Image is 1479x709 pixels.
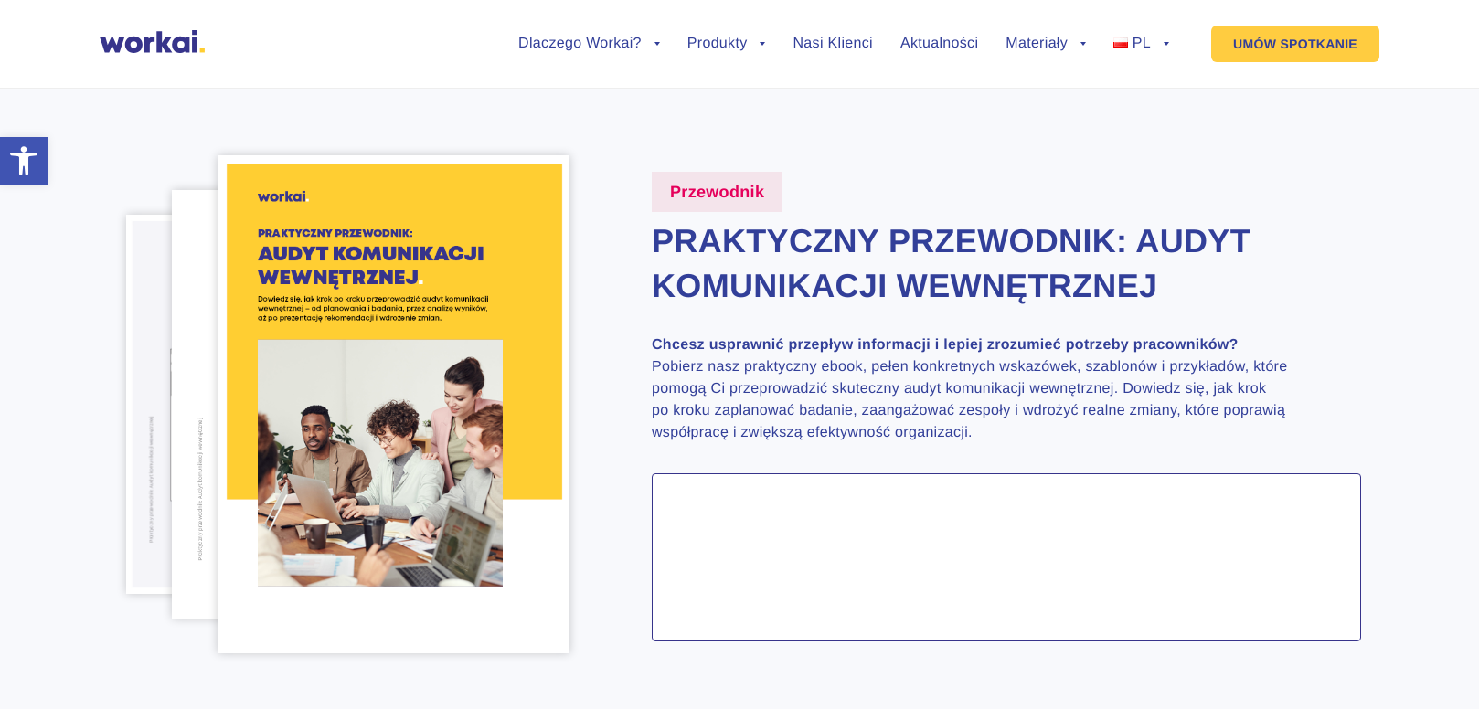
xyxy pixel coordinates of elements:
[218,155,569,653] img: audyt-komunikcji-cover.png
[126,215,394,593] img: audyt-komunikcji-pg32.png
[652,219,1361,308] h2: Praktyczny przewodnik: Audyt Komunikacji Wewnętrznej
[1211,26,1379,62] a: UMÓW SPOTKANIE
[793,37,872,51] a: Nasi Klienci
[652,334,1292,444] p: Pobierz nasz praktyczny ebook, pełen konkretnych wskazówek, szablonów i przykładów, które pomogą ...
[900,37,978,51] a: Aktualności
[687,37,766,51] a: Produkty
[652,337,1239,353] strong: Chcesz usprawnić przepływ informacji i lepiej zrozumieć potrzeby pracowników?
[1006,37,1086,51] a: Materiały
[675,496,1338,633] iframe: Form 0
[652,172,782,212] label: Przewodnik
[518,37,660,51] a: Dlaczego Workai?
[1113,37,1169,51] a: PL
[1133,36,1151,51] span: PL
[172,190,474,619] img: audyt-komunikcji-pg12.png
